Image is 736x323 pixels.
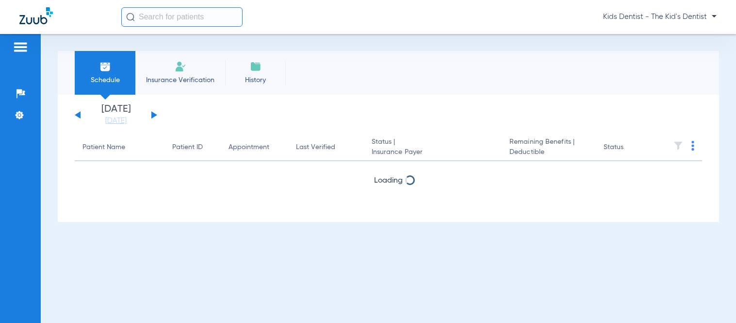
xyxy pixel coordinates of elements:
[364,134,502,161] th: Status |
[13,41,28,53] img: hamburger-icon
[250,61,262,72] img: History
[82,142,125,153] div: Patient Name
[374,177,403,185] span: Loading
[172,142,203,153] div: Patient ID
[502,134,596,161] th: Remaining Benefits |
[175,61,186,72] img: Manual Insurance Verification
[121,7,243,27] input: Search for patients
[691,141,694,151] img: group-dot-blue.svg
[673,141,683,151] img: filter.svg
[372,147,494,157] span: Insurance Payer
[126,13,135,21] img: Search Icon
[172,142,213,153] div: Patient ID
[596,134,661,161] th: Status
[296,142,356,153] div: Last Verified
[87,116,145,126] a: [DATE]
[296,142,335,153] div: Last Verified
[82,142,157,153] div: Patient Name
[229,142,269,153] div: Appointment
[99,61,111,72] img: Schedule
[603,12,717,22] span: Kids Dentist - The Kid's Dentist
[82,75,128,85] span: Schedule
[143,75,218,85] span: Insurance Verification
[87,104,145,126] li: [DATE]
[229,142,280,153] div: Appointment
[232,75,278,85] span: History
[19,7,53,24] img: Zuub Logo
[509,147,588,157] span: Deductible
[374,203,403,210] span: Loading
